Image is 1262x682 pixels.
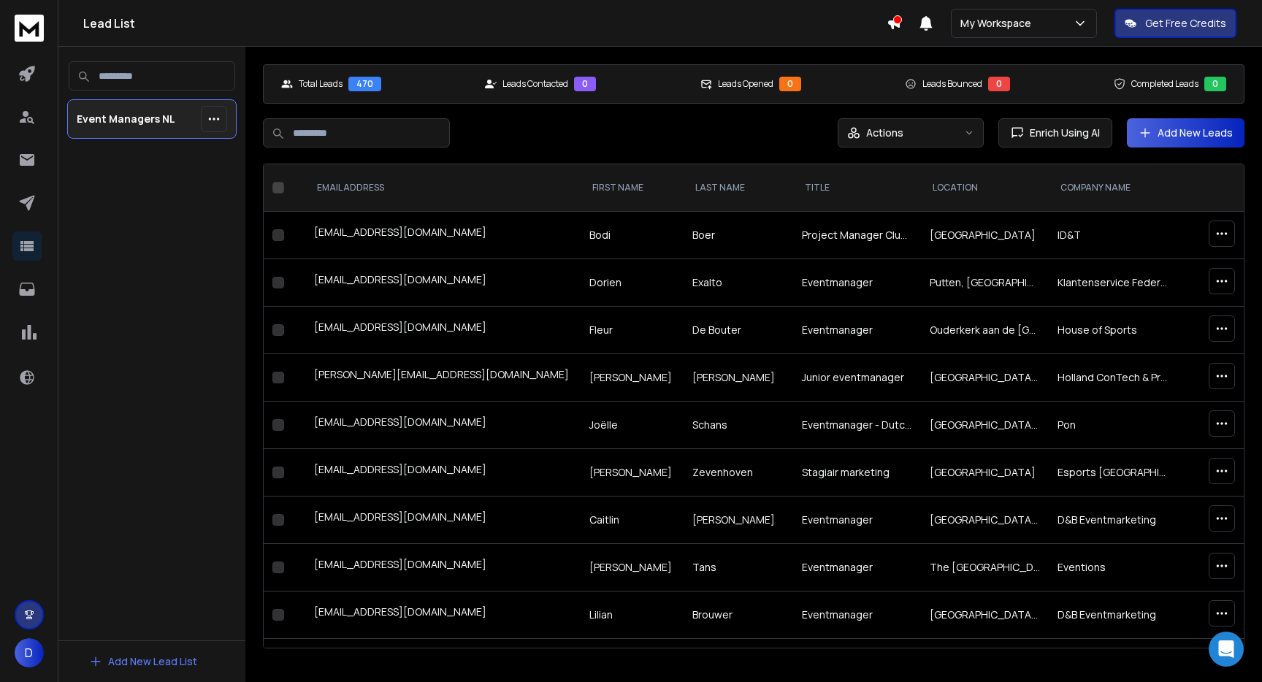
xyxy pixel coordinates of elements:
td: Eventmanager [793,591,921,639]
button: D [15,638,44,667]
div: [EMAIL_ADDRESS][DOMAIN_NAME] [314,320,572,340]
button: Enrich Using AI [998,118,1112,147]
td: Zevenhoven [684,449,793,497]
th: LAST NAME [684,164,793,212]
td: Boer [684,212,793,259]
p: Leads Contacted [502,78,568,90]
td: ID&T [1049,212,1177,259]
td: Brouwer [684,591,793,639]
div: [EMAIL_ADDRESS][DOMAIN_NAME] [314,510,572,530]
div: 0 [779,77,801,91]
span: Enrich Using AI [1024,126,1100,140]
th: Company Name [1049,164,1177,212]
td: Joëlle [581,402,684,449]
td: Esports [GEOGRAPHIC_DATA] [1049,449,1177,497]
td: Schans [684,402,793,449]
div: [EMAIL_ADDRESS][DOMAIN_NAME] [314,272,572,293]
td: [GEOGRAPHIC_DATA], [GEOGRAPHIC_DATA], [GEOGRAPHIC_DATA] [921,354,1049,402]
td: Eventmanager [793,259,921,307]
td: [GEOGRAPHIC_DATA] [921,212,1049,259]
a: Add New Leads [1139,126,1233,140]
td: [GEOGRAPHIC_DATA], [GEOGRAPHIC_DATA], [GEOGRAPHIC_DATA] [921,497,1049,544]
th: location [921,164,1049,212]
td: [GEOGRAPHIC_DATA], [GEOGRAPHIC_DATA], [GEOGRAPHIC_DATA] [921,591,1049,639]
td: Putten, [GEOGRAPHIC_DATA], [GEOGRAPHIC_DATA] [921,259,1049,307]
h1: Lead List [83,15,887,32]
td: [PERSON_NAME] [581,544,684,591]
td: [PERSON_NAME] [581,449,684,497]
td: Klantenservice Federatie [1049,259,1177,307]
div: [EMAIL_ADDRESS][DOMAIN_NAME] [314,462,572,483]
p: Leads Opened [718,78,773,90]
td: Ouderkerk aan de [GEOGRAPHIC_DATA], [GEOGRAPHIC_DATA], [GEOGRAPHIC_DATA] [921,307,1049,354]
button: Add New Lead List [77,647,209,676]
td: D&B Eventmarketing [1049,591,1177,639]
td: House of Sports [1049,307,1177,354]
p: Get Free Credits [1145,16,1226,31]
th: EMAIL ADDRESS [305,164,581,212]
td: Pon [1049,402,1177,449]
th: title [793,164,921,212]
td: Bodi [581,212,684,259]
td: D&B Eventmarketing [1049,497,1177,544]
img: logo [15,15,44,42]
td: Eventmanager [793,497,921,544]
td: Caitlin [581,497,684,544]
td: Lilian [581,591,684,639]
p: Completed Leads [1131,78,1198,90]
div: Open Intercom Messenger [1209,632,1244,667]
td: Eventmanager - Dutch Grand Prix [793,402,921,449]
td: De Bouter [684,307,793,354]
p: Total Leads [299,78,343,90]
div: [PERSON_NAME][EMAIL_ADDRESS][DOMAIN_NAME] [314,367,572,388]
td: Eventions [1049,544,1177,591]
p: My Workspace [960,16,1037,31]
div: [EMAIL_ADDRESS][DOMAIN_NAME] [314,557,572,578]
p: Event Managers NL [77,112,175,126]
td: [PERSON_NAME] [684,354,793,402]
div: 0 [1204,77,1226,91]
div: [EMAIL_ADDRESS][DOMAIN_NAME] [314,415,572,435]
td: [PERSON_NAME] [684,497,793,544]
button: Get Free Credits [1114,9,1236,38]
td: Stagiair marketing [793,449,921,497]
div: 0 [574,77,596,91]
th: FIRST NAME [581,164,684,212]
td: [PERSON_NAME] [581,354,684,402]
p: Leads Bounced [922,78,982,90]
div: [EMAIL_ADDRESS][DOMAIN_NAME] [314,225,572,245]
td: The [GEOGRAPHIC_DATA], [GEOGRAPHIC_DATA], [GEOGRAPHIC_DATA] [921,544,1049,591]
td: Exalto [684,259,793,307]
button: Add New Leads [1127,118,1244,147]
div: [EMAIL_ADDRESS][DOMAIN_NAME] [314,605,572,625]
td: Eventmanager [793,544,921,591]
td: [GEOGRAPHIC_DATA], [GEOGRAPHIC_DATA], [GEOGRAPHIC_DATA] [921,402,1049,449]
p: Actions [866,126,903,140]
td: [GEOGRAPHIC_DATA] [921,449,1049,497]
td: Fleur [581,307,684,354]
div: 470 [348,77,381,91]
td: Tans [684,544,793,591]
td: Junior eventmanager [793,354,921,402]
td: Project Manager Clubshows VD Events B.V. [793,212,921,259]
div: 0 [988,77,1010,91]
td: Holland ConTech & PropTech [1049,354,1177,402]
td: Eventmanager [793,307,921,354]
td: Dorien [581,259,684,307]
